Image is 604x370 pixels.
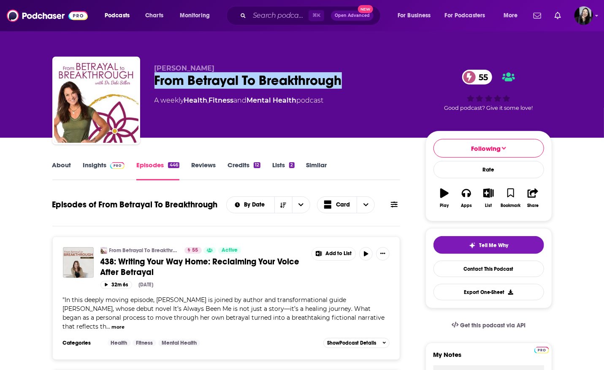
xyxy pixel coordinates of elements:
[54,58,138,143] img: From Betrayal To Breakthrough
[274,197,292,213] button: Sort Direction
[100,256,306,277] a: 438: Writing Your Way Home: Reclaiming Your Voice After Betrayal
[272,161,294,180] a: Lists2
[534,346,549,354] a: Pro website
[7,8,88,24] img: Podchaser - Follow, Share and Rate Podcasts
[140,9,168,22] a: Charts
[317,196,375,213] button: Choose View
[527,203,539,208] div: Share
[398,10,431,22] span: For Business
[498,9,528,22] button: open menu
[392,9,441,22] button: open menu
[100,247,107,254] img: From Betrayal To Breakthrough
[462,70,493,84] a: 55
[133,340,156,346] a: Fitness
[249,9,309,22] input: Search podcasts, credits, & more...
[433,236,544,254] button: tell me why sparkleTell Me Why
[323,338,390,348] button: ShowPodcast Details
[306,161,327,180] a: Similar
[335,14,370,18] span: Open Advanced
[327,340,376,346] span: Show Podcast Details
[111,324,125,331] button: more
[108,340,131,346] a: Health
[440,203,449,208] div: Play
[154,64,215,72] span: [PERSON_NAME]
[244,202,268,208] span: By Date
[218,247,241,254] a: Active
[63,296,385,330] span: "
[460,322,525,329] span: Get this podcast via API
[433,284,544,300] button: Export One-Sheet
[168,162,179,168] div: 446
[191,161,216,180] a: Reviews
[208,96,209,104] span: ,
[136,161,179,180] a: Episodes446
[433,351,544,365] label: My Notes
[63,340,101,346] h3: Categories
[63,247,94,278] img: 438: Writing Your Way Home: Reclaiming Your Voice After Betrayal
[222,246,238,255] span: Active
[145,10,163,22] span: Charts
[444,105,533,111] span: Good podcast? Give it some love!
[139,282,154,288] div: [DATE]
[501,203,520,208] div: Bookmark
[184,96,208,104] a: Health
[325,250,352,257] span: Add to List
[110,162,125,169] img: Podchaser Pro
[109,247,179,254] a: From Betrayal To Breakthrough
[209,96,234,104] a: Fitness
[358,5,373,13] span: New
[376,247,390,261] button: Show More Button
[247,96,297,104] a: Mental Health
[254,162,260,168] div: 12
[485,203,492,208] div: List
[331,11,374,21] button: Open AdvancedNew
[530,8,544,23] a: Show notifications dropdown
[469,242,476,249] img: tell me why sparkle
[158,340,200,346] a: Mental Health
[52,161,71,180] a: About
[100,281,132,289] button: 32m 6s
[184,247,202,254] a: 55
[479,242,508,249] span: Tell Me Why
[477,183,499,213] button: List
[522,183,544,213] button: Share
[289,162,294,168] div: 2
[433,261,544,277] a: Contact This Podcast
[574,6,593,25] button: Show profile menu
[504,10,518,22] span: More
[292,197,310,213] button: open menu
[192,246,198,255] span: 55
[180,10,210,22] span: Monitoring
[433,161,544,178] div: Rate
[312,248,356,260] button: Show More Button
[433,183,455,213] button: Play
[63,296,385,330] span: In this deeply moving episode, [PERSON_NAME] is joined by author and transformational guide [PERS...
[228,161,260,180] a: Credits12
[83,161,125,180] a: InsightsPodchaser Pro
[551,8,564,23] a: Show notifications dropdown
[500,183,522,213] button: Bookmark
[107,323,111,330] span: ...
[445,10,485,22] span: For Podcasters
[234,6,389,25] div: Search podcasts, credits, & more...
[174,9,221,22] button: open menu
[461,203,472,208] div: Apps
[574,6,593,25] img: User Profile
[234,96,247,104] span: and
[445,315,533,336] a: Get this podcast via API
[336,202,350,208] span: Card
[433,139,544,158] button: Following
[52,199,218,210] h1: Episodes of From Betrayal To Breakthrough
[227,202,274,208] button: open menu
[99,9,141,22] button: open menu
[534,347,549,354] img: Podchaser Pro
[471,70,493,84] span: 55
[471,144,501,152] span: Following
[309,10,324,21] span: ⌘ K
[439,9,498,22] button: open menu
